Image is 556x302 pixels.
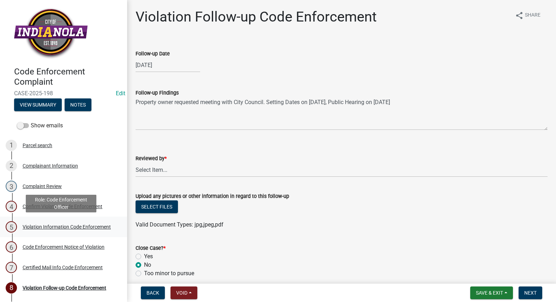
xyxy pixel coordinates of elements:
button: Select files [136,200,178,213]
button: Notes [65,98,91,111]
div: Role: Code Enforcement Officer [26,195,96,212]
div: 3 [6,181,17,192]
span: Next [524,290,537,296]
label: Show emails [17,121,63,130]
input: mm/dd/yyyy [136,58,200,72]
div: Certified Mail Info Code Enforcement [23,265,103,270]
img: City of Indianola, Iowa [14,7,88,59]
label: Close Case? [136,246,166,251]
div: 2 [6,160,17,171]
i: share [515,11,524,20]
button: shareShare [509,8,546,22]
span: Share [525,11,540,20]
div: Complaint Review [23,184,62,189]
div: 1 [6,140,17,151]
label: Follow-up Date [136,52,170,56]
div: Code Enforcement Notice of Violation [23,244,104,249]
label: Reviewed by [136,156,167,161]
wm-modal-confirm: Summary [14,102,62,108]
h1: Violation Follow-up Code Enforcement [136,8,377,25]
span: Void [176,290,187,296]
button: Save & Exit [470,286,513,299]
div: Confirm Violation Code Enforcement [23,204,102,209]
button: Void [171,286,197,299]
wm-modal-confirm: Edit Application Number [116,90,125,97]
button: Next [519,286,542,299]
button: View Summary [14,98,62,111]
div: 5 [6,221,17,232]
div: Complainant Information [23,163,78,168]
label: Yes [144,252,153,261]
span: Back [147,290,159,296]
a: Edit [116,90,125,97]
label: No [144,261,151,269]
div: Parcel search [23,143,52,148]
div: 4 [6,201,17,212]
span: CASE-2025-198 [14,90,113,97]
div: 7 [6,262,17,273]
div: 8 [6,282,17,294]
label: Too minor to pursue [144,269,194,278]
span: Valid Document Types: jpg,jpeg,pdf [136,221,223,228]
wm-modal-confirm: Notes [65,102,91,108]
span: Save & Exit [476,290,503,296]
div: 6 [6,241,17,253]
label: Upload any pictures or other information in regard to this follow-up [136,194,289,199]
div: Violation Follow-up Code Enforcement [23,285,106,290]
h4: Code Enforcement Complaint [14,67,121,87]
label: Follow-up Findings [136,91,179,96]
button: Back [141,286,165,299]
div: Violation Information Code Enforcement [23,224,111,229]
